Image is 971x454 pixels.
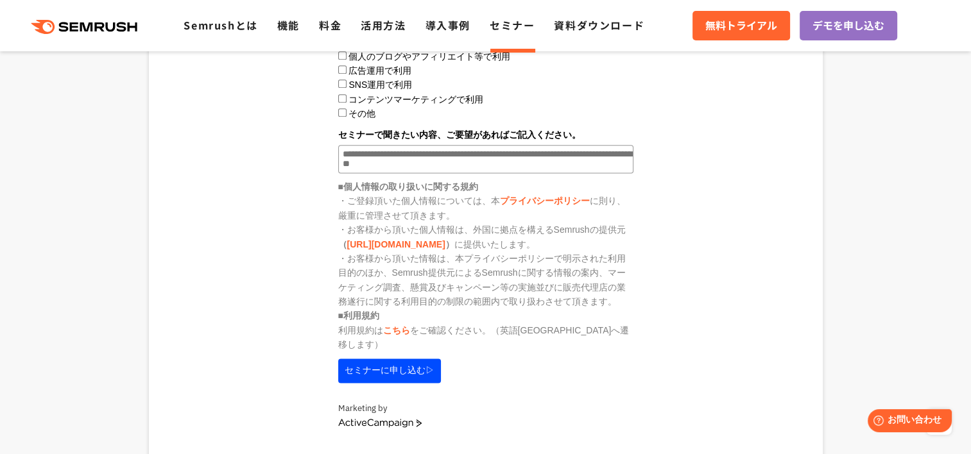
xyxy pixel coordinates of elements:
a: 機能 [277,17,300,33]
a: 導入事例 [425,17,470,33]
a: 料金 [319,17,341,33]
label: SNS運用で利用 [348,80,412,90]
label: 個人のブログやアフィリエイト等で利用 [348,51,510,62]
a: 無料トライアル [692,11,790,40]
span: デモを申し込む [812,17,884,34]
iframe: Help widget launcher [857,404,957,440]
p: ・ご登録頂いた個人情報については、本 に則り、厳重に管理させて頂きます。 ・お客様から頂いた個人情報は、外国に拠点を構えるSemrushの提供元 に提供いたします。 ・お客様から頂いた情報は、本... [338,194,633,308]
a: こちら [383,325,410,335]
a: プライバシーポリシー [500,196,590,206]
strong: （ ） [338,239,454,249]
h5: ■利用規約 [338,308,633,323]
span: 無料トライアル [705,17,777,34]
div: Marketing by [338,402,633,416]
label: コンテンツマーケティングで利用 [348,94,483,105]
a: セミナー [490,17,535,33]
a: 資料ダウンロード [554,17,644,33]
button: セミナーに申し込む▷ [338,358,441,383]
p: 利用規約は をご確認ください。（英語[GEOGRAPHIC_DATA]へ遷移します） [338,323,633,352]
a: デモを申し込む [800,11,897,40]
label: 広告運用で利用 [348,65,411,76]
label: その他 [348,108,375,119]
a: [URL][DOMAIN_NAME] [347,239,445,249]
a: 活用方法 [361,17,406,33]
a: Semrushとは [184,17,257,33]
h5: ■個人情報の取り扱いに関する規約 [338,180,633,194]
label: セミナーで聞きたい内容、ご要望があればご記入ください。 [338,128,633,142]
